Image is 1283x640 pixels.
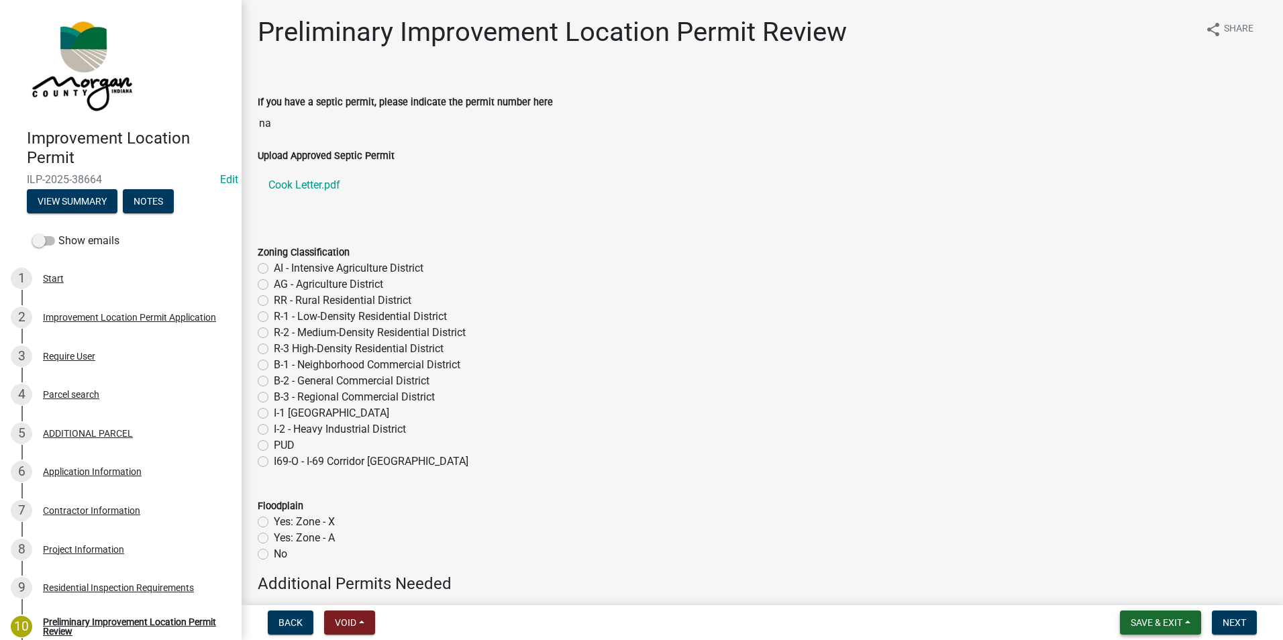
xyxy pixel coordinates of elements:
[43,583,194,592] div: Residential Inspection Requirements
[1212,610,1257,635] button: Next
[27,173,215,186] span: ILP-2025-38664
[258,16,847,48] h1: Preliminary Improvement Location Permit Review
[220,173,238,186] wm-modal-confirm: Edit Application Number
[274,405,389,421] label: I-1 [GEOGRAPHIC_DATA]
[43,617,220,636] div: Preliminary Improvement Location Permit Review
[11,461,32,482] div: 6
[11,616,32,637] div: 10
[274,260,423,276] label: AI - Intensive Agriculture District
[274,357,460,373] label: B-1 - Neighborhood Commercial District
[43,545,124,554] div: Project Information
[1131,617,1182,628] span: Save & Exit
[43,506,140,515] div: Contractor Information
[27,129,231,168] h4: Improvement Location Permit
[43,274,64,283] div: Start
[258,98,553,107] label: If you have a septic permit, please indicate the permit number here
[1120,610,1201,635] button: Save & Exit
[274,292,411,309] label: RR - Rural Residential District
[324,610,375,635] button: Void
[274,530,335,546] label: Yes: Zone - A
[43,467,142,476] div: Application Information
[123,189,174,213] button: Notes
[274,276,383,292] label: AG - Agriculture District
[258,169,1267,201] a: Cook Letter.pdf
[274,325,466,341] label: R-2 - Medium-Density Residential District
[274,341,444,357] label: R-3 High-Density Residential District
[11,384,32,405] div: 4
[258,152,395,161] label: Upload Approved Septic Permit
[11,268,32,289] div: 1
[274,546,287,562] label: No
[43,352,95,361] div: Require User
[274,389,435,405] label: B-3 - Regional Commercial District
[274,437,295,454] label: PUD
[27,197,117,207] wm-modal-confirm: Summary
[335,617,356,628] span: Void
[27,189,117,213] button: View Summary
[11,307,32,328] div: 2
[43,313,216,322] div: Improvement Location Permit Application
[1223,617,1246,628] span: Next
[123,197,174,207] wm-modal-confirm: Notes
[274,309,447,325] label: R-1 - Low-Density Residential District
[258,248,350,258] label: Zoning Classification
[32,233,119,249] label: Show emails
[11,423,32,444] div: 5
[43,429,133,438] div: ADDITIONAL PARCEL
[278,617,303,628] span: Back
[268,610,313,635] button: Back
[220,173,238,186] a: Edit
[11,539,32,560] div: 8
[11,577,32,598] div: 9
[1194,16,1264,42] button: shareShare
[274,421,406,437] label: I-2 - Heavy Industrial District
[1205,21,1221,38] i: share
[11,345,32,367] div: 3
[1224,21,1253,38] span: Share
[11,500,32,521] div: 7
[274,514,335,530] label: Yes: Zone - X
[274,373,429,389] label: B-2 - General Commercial District
[43,390,99,399] div: Parcel search
[274,454,468,470] label: I69-O - I-69 Corridor [GEOGRAPHIC_DATA]
[258,574,1267,594] h4: Additional Permits Needed
[258,502,303,511] label: Floodplain
[27,14,135,115] img: Morgan County, Indiana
